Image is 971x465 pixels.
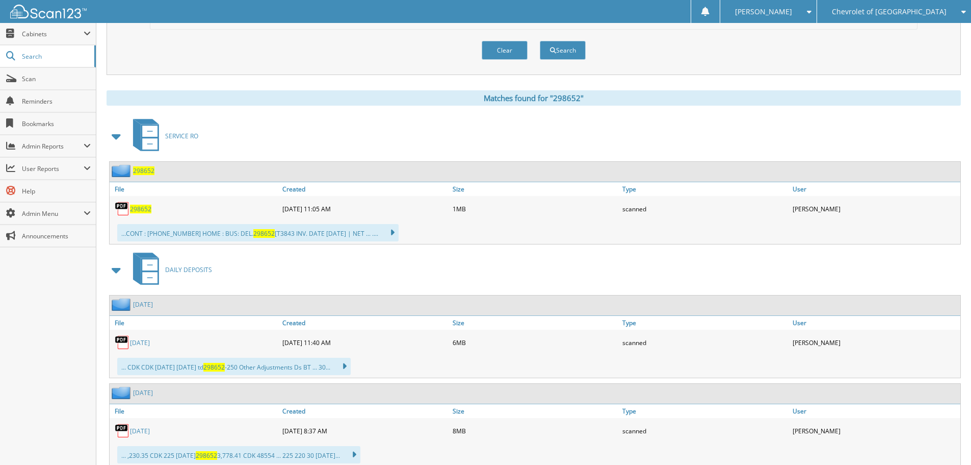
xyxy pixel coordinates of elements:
a: [DATE] [133,388,153,397]
div: scanned [620,421,790,441]
a: DAILY DEPOSITS [127,250,212,290]
div: [DATE] 8:37 AM [280,421,450,441]
span: Cabinets [22,30,84,38]
a: 298652 [133,166,154,175]
img: folder2.png [112,298,133,311]
a: User [790,404,960,418]
a: Created [280,316,450,330]
a: File [110,182,280,196]
div: [DATE] 11:05 AM [280,199,450,219]
a: File [110,316,280,330]
img: folder2.png [112,386,133,399]
a: Created [280,404,450,418]
a: Created [280,182,450,196]
span: 298652 [253,229,275,238]
a: Type [620,404,790,418]
a: [DATE] [130,338,150,347]
div: Matches found for "298652" [107,90,961,106]
span: Help [22,187,91,195]
div: ...CONT : [PHONE_NUMBER] HOME : BUS: DEL. [T3843 INV. DATE [DATE] | NET ... .... [117,224,399,241]
span: Reminders [22,97,91,106]
a: [DATE] [133,300,153,309]
span: Announcements [22,232,91,240]
span: SERVICE RO [165,132,198,140]
div: [PERSON_NAME] [790,199,960,219]
img: PDF.png [115,335,130,350]
img: folder2.png [112,164,133,177]
span: Admin Reports [22,142,84,151]
a: [DATE] [130,427,150,435]
div: 8MB [450,421,620,441]
img: scan123-logo-white.svg [10,5,87,18]
span: Search [22,52,89,61]
div: 1MB [450,199,620,219]
span: Bookmarks [22,119,91,128]
div: scanned [620,199,790,219]
a: File [110,404,280,418]
img: PDF.png [115,201,130,216]
span: 298652 [196,451,217,460]
a: Type [620,182,790,196]
span: DAILY DEPOSITS [165,265,212,274]
span: User Reports [22,164,84,173]
span: 298652 [203,363,225,372]
a: SERVICE RO [127,116,198,156]
div: ... ,230.35 CDK 225 [DATE] 3,778.41 CDK 48554 ... 225 220 30 [DATE]... [117,446,360,463]
img: PDF.png [115,423,130,438]
div: [PERSON_NAME] [790,332,960,353]
div: ... CDK CDK [DATE] [DATE] td -250 Other Adjustments Ds BT ... 30... [117,358,351,375]
div: 6MB [450,332,620,353]
div: [DATE] 11:40 AM [280,332,450,353]
a: User [790,182,960,196]
a: 298652 [130,205,151,213]
iframe: Chat Widget [920,416,971,465]
a: Size [450,182,620,196]
span: Admin Menu [22,209,84,218]
div: scanned [620,332,790,353]
a: Size [450,316,620,330]
a: Type [620,316,790,330]
span: Chevrolet of [GEOGRAPHIC_DATA] [832,9,947,15]
a: User [790,316,960,330]
button: Search [540,41,586,60]
span: Scan [22,75,91,83]
span: [PERSON_NAME] [735,9,792,15]
button: Clear [482,41,528,60]
div: [PERSON_NAME] [790,421,960,441]
a: Size [450,404,620,418]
